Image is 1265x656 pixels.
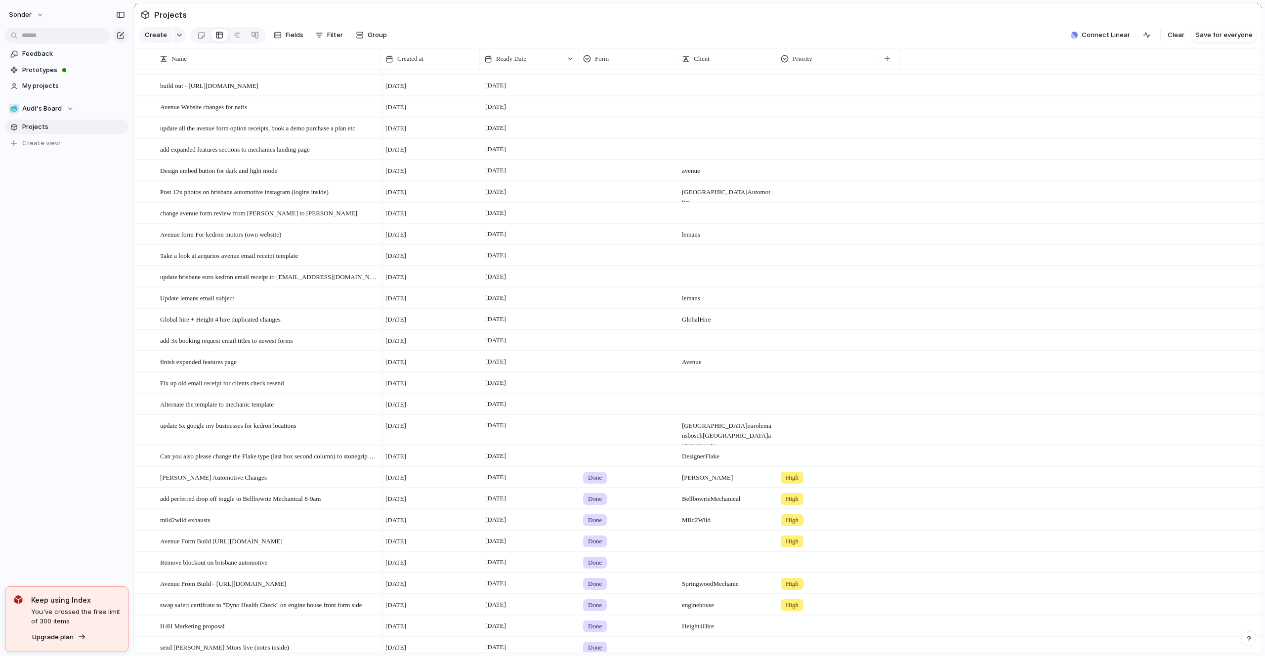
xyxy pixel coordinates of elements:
span: Update lemans email subject [160,292,234,303]
button: Create [139,27,172,43]
span: [DATE] [483,620,508,632]
span: [DATE] [483,556,508,568]
span: [DATE] [385,81,406,91]
span: [DATE] [385,451,406,461]
button: Save for everyone [1191,27,1257,43]
span: [DATE] [385,357,406,367]
span: Done [588,621,602,631]
span: [DATE] [483,398,508,410]
span: send [PERSON_NAME] Mtors live (notes inside) [160,641,289,653]
span: [DATE] [483,249,508,261]
span: [DATE] [385,643,406,653]
span: High [786,494,799,504]
a: Prototypes [5,63,128,78]
span: avenue [678,161,776,176]
span: MIld 2 Wild [678,510,776,525]
span: Done [588,494,602,504]
span: [DATE] [385,400,406,410]
span: Done [588,536,602,546]
span: Client [694,54,710,64]
span: Global hire + Height 4 hire duplicated changes [160,313,281,325]
span: Avenue From Build - [URL][DOMAIN_NAME] [160,577,286,589]
span: Prototypes [22,65,125,75]
span: [DATE] [483,377,508,389]
span: mild2wild exhausts [160,514,210,525]
span: High [786,536,799,546]
button: Group [351,27,392,43]
span: High [786,600,799,610]
button: Clear [1164,27,1188,43]
span: update all the avenue form option receipts, book a demo purchase a plan etc [160,122,355,133]
span: [DATE] [385,123,406,133]
span: [DATE] [483,334,508,346]
span: Done [588,600,602,610]
span: [PERSON_NAME] Automotive Changes [160,471,267,483]
span: finish expanded features page [160,356,237,367]
span: Height 4 Hire [678,616,776,631]
span: [DATE] [385,579,406,589]
span: [DATE] [483,599,508,611]
span: add perferred drop off toggle to Bellbowrie Mechanical 8-9am [160,492,321,504]
span: Name [171,54,187,64]
span: Done [588,473,602,483]
span: [DATE] [385,208,406,218]
span: [DATE] [483,207,508,219]
span: lemans [678,288,776,303]
span: [DATE] [483,450,508,462]
span: Keep using Index [31,595,120,605]
span: High [786,473,799,483]
span: Bellbowrie Mechanical [678,489,776,504]
span: change avenue form review from [PERSON_NAME] to [PERSON_NAME] [160,207,357,218]
span: Avenue [678,352,776,367]
span: Connect Linear [1082,30,1130,40]
span: swap safert certifcate to ''Dyno Health Check'' on engine house front form side [160,599,362,610]
span: [DATE] [385,315,406,325]
button: Create view [5,136,128,151]
span: Post 12x photos on brisbane automotive instagram (logins inside) [160,186,329,197]
span: Feedback [22,49,125,59]
span: [DATE] [385,515,406,525]
span: [DATE] [385,558,406,568]
span: [GEOGRAPHIC_DATA] Automotive [678,182,776,207]
span: [DATE] [385,272,406,282]
span: Done [588,558,602,568]
span: add expanded features sections to mechanics landing page [160,143,310,155]
span: [DATE] [385,102,406,112]
span: Designer Flake [678,446,776,461]
button: Upgrade plan [29,630,89,644]
span: [DATE] [483,80,508,91]
span: [DATE] [483,356,508,368]
span: [DATE] [483,122,508,134]
span: Remove blockout on brisbane automotive [160,556,267,568]
span: sonder [9,10,32,20]
span: [DATE] [483,535,508,547]
span: [DATE] [483,641,508,653]
span: Ready Date [496,54,526,64]
span: update 5x google my businesses for kedron locations [160,419,296,431]
span: Projects [22,122,125,132]
button: Connect Linear [1067,28,1134,42]
span: update brisbane euro kedron email receipt to [EMAIL_ADDRESS][DOMAIN_NAME] [160,271,378,282]
span: [DATE] [385,166,406,176]
span: Form [595,54,609,64]
span: [DATE] [483,514,508,526]
span: [DATE] [385,187,406,197]
span: [DATE] [385,473,406,483]
span: [DATE] [385,230,406,240]
span: add 3x booking request email titles to newest forms [160,334,293,346]
span: [DATE] [483,313,508,325]
button: sonder [4,7,49,23]
span: Group [368,30,387,40]
span: [DATE] [483,492,508,504]
span: [DATE] [483,292,508,304]
button: Filter [311,27,347,43]
span: Upgrade plan [32,632,74,642]
span: Avenue Website changes for nafis [160,101,247,112]
span: [DATE] [385,293,406,303]
span: lemans [678,224,776,240]
span: [DATE] [385,145,406,155]
span: [DATE] [483,271,508,283]
span: [DATE] [385,336,406,346]
span: My projects [22,81,125,91]
span: [DATE] [483,101,508,113]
